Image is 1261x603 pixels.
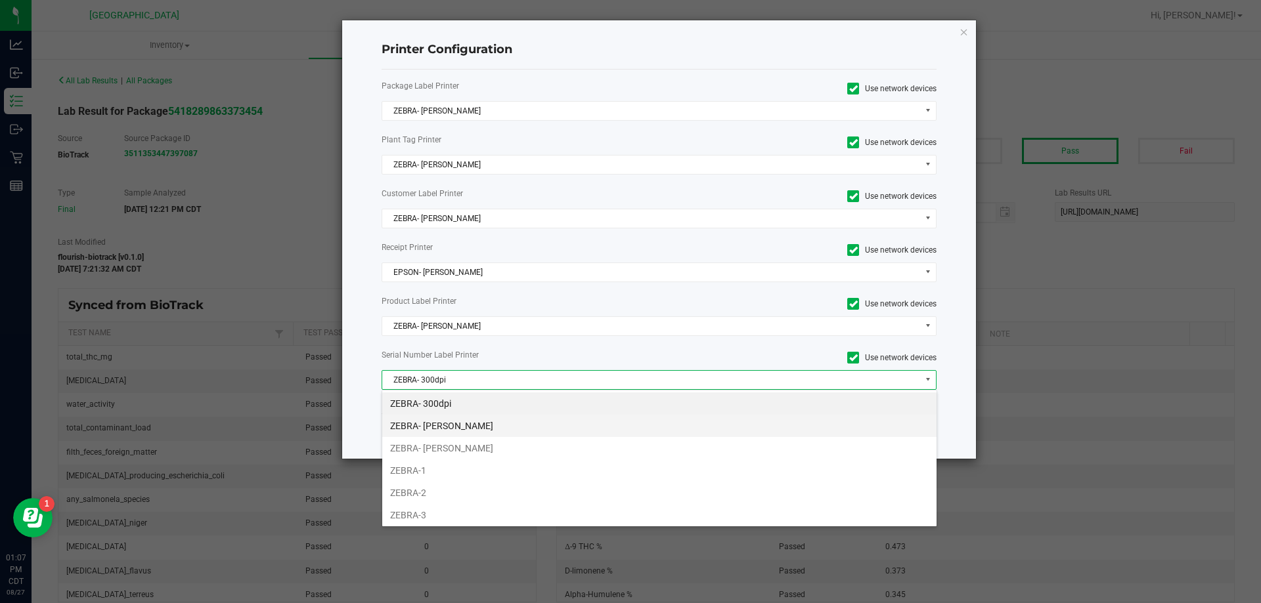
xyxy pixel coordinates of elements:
label: Receipt Printer [382,241,650,253]
label: Use network devices [669,352,937,364]
li: ZEBRA-1 [382,459,937,482]
label: Product Label Printer [382,295,650,307]
span: ZEBRA- [PERSON_NAME] [382,317,920,335]
li: ZEBRA- 300dpi [382,392,937,415]
li: ZEBRA-3 [382,504,937,526]
span: ZEBRA- 300dpi [382,371,920,389]
label: Use network devices [669,244,937,256]
iframe: Resource center unread badge [39,496,55,512]
label: Customer Label Printer [382,188,650,199]
iframe: Resource center [13,498,53,537]
label: Use network devices [669,83,937,94]
span: ZEBRA- [PERSON_NAME] [382,209,920,228]
label: Use network devices [669,190,937,202]
label: Package Label Printer [382,80,650,92]
label: Serial Number Label Printer [382,349,650,361]
li: ZEBRA- [PERSON_NAME] [382,415,937,437]
span: EPSON- [PERSON_NAME] [382,263,920,281]
span: ZEBRA- [PERSON_NAME] [382,156,920,174]
label: Use network devices [669,298,937,310]
li: ZEBRA-2 [382,482,937,504]
h4: Printer Configuration [382,41,937,58]
span: ZEBRA- [PERSON_NAME] [382,102,920,120]
label: Use network devices [669,136,937,148]
li: ZEBRA- [PERSON_NAME] [382,437,937,459]
label: Plant Tag Printer [382,134,650,146]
